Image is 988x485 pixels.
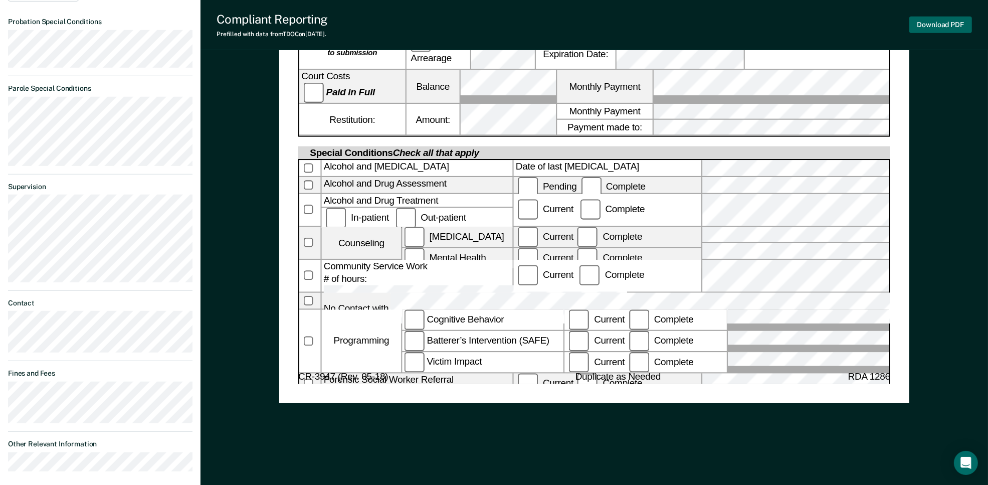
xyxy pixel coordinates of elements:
[516,270,576,280] label: Current
[322,177,513,193] div: Alcohol and Drug Assessment
[393,212,468,222] label: Out-patient
[393,147,479,158] span: Check all that apply
[580,200,601,220] input: Complete
[518,177,538,197] input: Pending
[8,183,192,191] dt: Supervision
[298,372,388,384] span: CR-3947 (Rev. 05-18)
[299,104,406,134] div: Restitution:
[557,71,653,104] label: Monthly Payment
[322,194,513,207] div: Alcohol and Drug Treatment
[567,314,627,325] label: Current
[405,331,425,351] input: Batterer’s Intervention (SAFE)
[8,18,192,26] dt: Probation Special Conditions
[578,227,598,247] input: Complete
[322,309,402,372] div: Programming
[576,231,645,241] label: Complete
[518,200,538,220] input: Current
[403,309,564,330] label: Cognitive Behavior
[909,17,972,33] button: Download PDF
[322,260,513,291] div: Community Service Work # of hours:
[304,83,324,103] input: Paid in Full
[299,71,406,104] div: Court Costs
[405,352,425,372] input: Victim Impact
[324,212,393,222] label: In-patient
[403,352,564,372] label: Victim Impact
[514,160,701,176] label: Date of last [MEDICAL_DATA]
[403,331,564,351] label: Batterer’s Intervention (SAFE)
[569,309,589,330] input: Current
[954,451,978,475] div: Open Intercom Messenger
[629,309,649,330] input: Complete
[578,270,647,280] div: Complete
[403,248,513,268] label: Mental Health
[578,248,598,268] input: Complete
[518,248,538,268] input: Current
[627,314,696,325] label: Complete
[308,146,481,158] div: Special Conditions
[407,104,460,134] label: Amount:
[8,84,192,93] dt: Parole Special Conditions
[326,87,375,98] strong: Paid in Full
[567,356,627,367] label: Current
[8,440,192,448] dt: Other Relevant Information
[579,181,648,192] label: Complete
[217,31,328,38] div: Prefilled with data from TDOC on [DATE] .
[569,352,589,372] input: Current
[516,231,576,241] label: Current
[629,352,649,372] input: Complete
[403,227,513,247] label: [MEDICAL_DATA]
[578,204,647,214] label: Complete
[576,252,645,263] label: Complete
[629,331,649,351] input: Complete
[405,227,425,247] input: [MEDICAL_DATA]
[581,177,601,197] input: Complete
[569,331,589,351] input: Current
[407,71,460,104] label: Balance
[516,252,576,263] label: Current
[567,335,627,346] label: Current
[217,12,328,27] div: Compliant Reporting
[575,372,661,384] span: Duplicate as Needed
[405,248,425,268] input: Mental Health
[326,208,346,228] input: In-patient
[848,372,890,384] span: RDA 1286
[322,160,513,176] div: Alcohol and [MEDICAL_DATA]
[516,181,579,192] label: Pending
[322,227,402,258] div: Counseling
[557,104,653,119] label: Monthly Payment
[8,369,192,378] dt: Fines and Fees
[627,356,696,367] label: Complete
[518,227,538,247] input: Current
[580,265,600,285] input: Complete
[518,265,538,285] input: Current
[405,309,425,330] input: Cognitive Behavior
[396,208,416,228] input: Out-patient
[8,299,192,307] dt: Contact
[557,120,653,134] label: Payment made to:
[516,204,576,214] label: Current
[627,335,696,346] label: Complete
